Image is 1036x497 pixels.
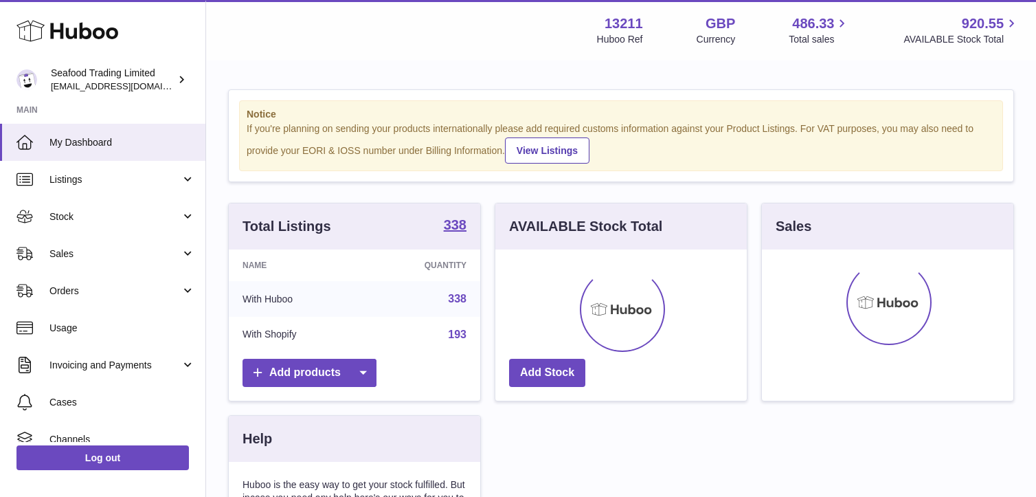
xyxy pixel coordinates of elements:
[597,33,643,46] div: Huboo Ref
[49,433,195,446] span: Channels
[444,218,466,232] strong: 338
[962,14,1004,33] span: 920.55
[51,80,202,91] span: [EMAIL_ADDRESS][DOMAIN_NAME]
[229,317,364,353] td: With Shopify
[789,14,850,46] a: 486.33 Total sales
[776,217,811,236] h3: Sales
[16,69,37,90] img: thendy@rickstein.com
[49,285,181,298] span: Orders
[697,33,736,46] div: Currency
[247,108,995,121] strong: Notice
[243,359,376,387] a: Add products
[247,122,995,164] div: If you're planning on sending your products internationally please add required customs informati...
[229,250,364,281] th: Name
[243,217,331,236] h3: Total Listings
[605,14,643,33] strong: 13211
[243,430,272,448] h3: Help
[49,210,181,223] span: Stock
[505,137,589,164] a: View Listings
[903,14,1020,46] a: 920.55 AVAILABLE Stock Total
[49,136,195,149] span: My Dashboard
[364,250,480,281] th: Quantity
[706,14,735,33] strong: GBP
[448,329,466,340] a: 193
[49,396,195,409] span: Cases
[903,33,1020,46] span: AVAILABLE Stock Total
[49,173,181,186] span: Listings
[789,33,850,46] span: Total sales
[509,359,585,387] a: Add Stock
[444,218,466,234] a: 338
[49,322,195,335] span: Usage
[448,293,466,305] a: 338
[51,67,174,93] div: Seafood Trading Limited
[49,247,181,261] span: Sales
[49,359,181,372] span: Invoicing and Payments
[229,281,364,317] td: With Huboo
[792,14,834,33] span: 486.33
[16,445,189,470] a: Log out
[509,217,662,236] h3: AVAILABLE Stock Total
